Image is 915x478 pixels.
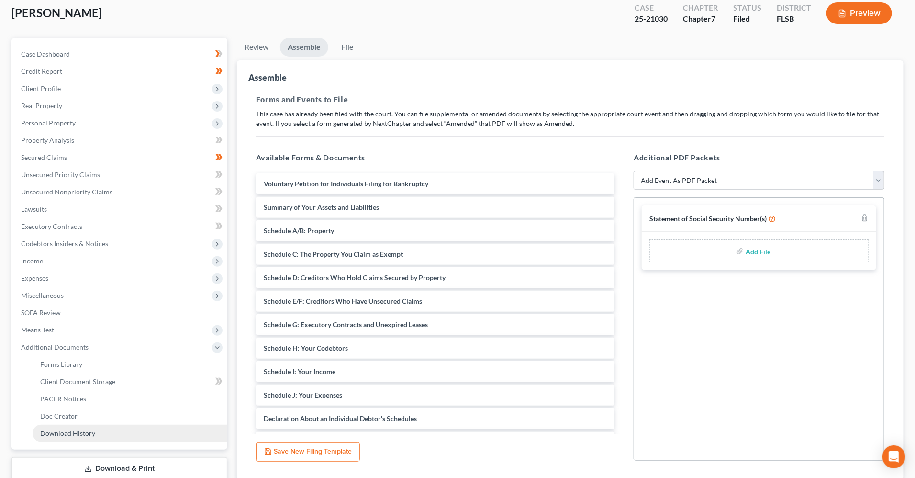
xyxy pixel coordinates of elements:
[13,218,227,235] a: Executory Contracts
[683,2,718,13] div: Chapter
[256,94,884,105] h5: Forms and Events to File
[635,2,668,13] div: Case
[21,102,62,110] span: Real Property
[826,2,892,24] button: Preview
[248,72,287,83] div: Assemble
[777,2,811,13] div: District
[733,2,761,13] div: Status
[711,14,715,23] span: 7
[13,201,227,218] a: Lawsuits
[21,171,100,179] span: Unsecured Priority Claims
[332,38,363,57] a: File
[264,273,446,282] span: Schedule D: Creditors Who Hold Claims Secured by Property
[33,390,227,408] a: PACER Notices
[264,203,379,211] span: Summary of Your Assets and Liabilities
[21,257,43,265] span: Income
[264,344,348,352] span: Schedule H: Your Codebtors
[256,152,614,163] h5: Available Forms & Documents
[13,132,227,149] a: Property Analysis
[21,67,62,75] span: Credit Report
[237,38,276,57] a: Review
[40,360,82,368] span: Forms Library
[635,13,668,24] div: 25-21030
[649,215,767,223] span: Statement of Social Security Number(s)
[21,188,112,196] span: Unsecured Nonpriority Claims
[13,46,227,63] a: Case Dashboard
[264,250,403,258] span: Schedule C: The Property You Claim as Exempt
[21,119,76,127] span: Personal Property
[264,414,417,422] span: Declaration About an Individual Debtor's Schedules
[21,308,61,317] span: SOFA Review
[777,13,811,24] div: FLSB
[634,152,884,163] h5: Additional PDF Packets
[21,205,47,213] span: Lawsuits
[264,297,422,305] span: Schedule E/F: Creditors Who Have Unsecured Claims
[40,395,86,403] span: PACER Notices
[21,239,108,248] span: Codebtors Insiders & Notices
[33,408,227,425] a: Doc Creator
[33,356,227,373] a: Forms Library
[33,425,227,442] a: Download History
[33,373,227,390] a: Client Document Storage
[21,274,48,282] span: Expenses
[13,304,227,321] a: SOFA Review
[21,84,61,92] span: Client Profile
[21,291,64,299] span: Miscellaneous
[280,38,328,57] a: Assemble
[264,180,428,188] span: Voluntary Petition for Individuals Filing for Bankruptcy
[13,166,227,183] a: Unsecured Priority Claims
[256,109,884,128] p: This case has already been filed with the court. You can file supplemental or amended documents b...
[256,442,360,462] button: Save New Filing Template
[264,391,342,399] span: Schedule J: Your Expenses
[11,6,102,20] span: [PERSON_NAME]
[21,326,54,334] span: Means Test
[264,320,428,329] span: Schedule G: Executory Contracts and Unexpired Leases
[40,412,78,420] span: Doc Creator
[40,429,95,437] span: Download History
[264,227,334,235] span: Schedule A/B: Property
[13,149,227,166] a: Secured Claims
[21,222,82,230] span: Executory Contracts
[21,136,74,144] span: Property Analysis
[683,13,718,24] div: Chapter
[733,13,761,24] div: Filed
[21,153,67,161] span: Secured Claims
[40,377,115,386] span: Client Document Storage
[13,63,227,80] a: Credit Report
[21,50,70,58] span: Case Dashboard
[21,343,89,351] span: Additional Documents
[882,445,905,468] div: Open Intercom Messenger
[264,367,335,376] span: Schedule I: Your Income
[13,183,227,201] a: Unsecured Nonpriority Claims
